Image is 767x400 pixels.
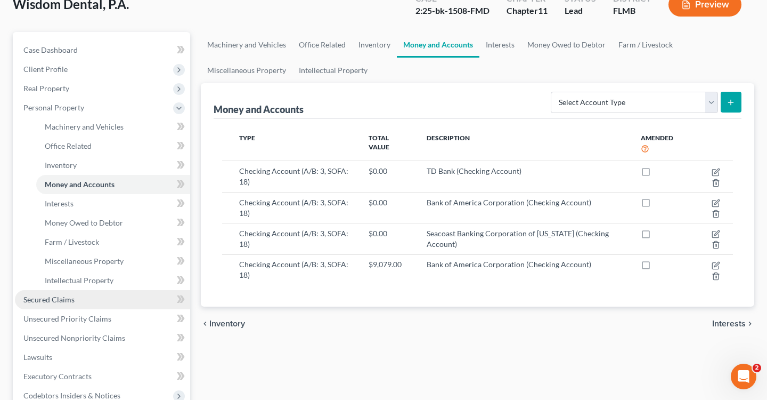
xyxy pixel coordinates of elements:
[369,134,389,151] span: Total Value
[521,32,612,58] a: Money Owed to Debtor
[23,353,52,362] span: Lawsuits
[538,5,548,15] span: 11
[201,32,292,58] a: Machinery and Vehicles
[201,319,245,328] button: chevron_left Inventory
[45,141,92,150] span: Office Related
[45,218,123,227] span: Money Owed to Debtor
[369,198,387,207] span: $0.00
[369,260,402,269] span: $9,079.00
[753,364,761,372] span: 2
[507,5,548,17] div: Chapter
[613,5,651,17] div: FLMB
[36,194,190,213] a: Interests
[292,32,352,58] a: Office Related
[23,295,75,304] span: Secured Claims
[352,32,397,58] a: Inventory
[45,276,113,285] span: Intellectual Property
[36,156,190,175] a: Inventory
[36,233,190,252] a: Farm / Livestock
[239,260,348,279] span: Checking Account (A/B: 3, SOFA: 18)
[369,166,387,175] span: $0.00
[427,166,521,175] span: TD Bank (Checking Account)
[239,229,348,249] span: Checking Account (A/B: 3, SOFA: 18)
[23,391,120,400] span: Codebtors Insiders & Notices
[23,103,84,112] span: Personal Property
[427,260,591,269] span: Bank of America Corporation (Checking Account)
[712,319,754,328] button: Interests chevron_right
[23,333,125,342] span: Unsecured Nonpriority Claims
[15,367,190,386] a: Executory Contracts
[36,137,190,156] a: Office Related
[612,32,679,58] a: Farm / Livestock
[23,314,111,323] span: Unsecured Priority Claims
[36,271,190,290] a: Intellectual Property
[45,199,74,208] span: Interests
[15,41,190,60] a: Case Dashboard
[415,5,489,17] div: 2:25-bk-1508-FMD
[641,134,673,142] span: Amended
[23,372,92,381] span: Executory Contracts
[45,180,115,189] span: Money and Accounts
[15,329,190,348] a: Unsecured Nonpriority Claims
[15,309,190,329] a: Unsecured Priority Claims
[712,319,746,328] span: Interests
[214,103,304,116] div: Money and Accounts
[23,65,68,74] span: Client Profile
[731,364,756,389] iframe: Intercom live chat
[479,32,521,58] a: Interests
[239,198,348,218] span: Checking Account (A/B: 3, SOFA: 18)
[45,237,99,246] span: Farm / Livestock
[201,319,209,328] i: chevron_left
[36,213,190,233] a: Money Owed to Debtor
[201,58,292,83] a: Miscellaneous Property
[427,134,470,142] span: Description
[427,198,591,207] span: Bank of America Corporation (Checking Account)
[45,257,124,266] span: Miscellaneous Property
[239,166,348,186] span: Checking Account (A/B: 3, SOFA: 18)
[36,252,190,271] a: Miscellaneous Property
[45,122,124,131] span: Machinery and Vehicles
[565,5,596,17] div: Lead
[15,348,190,367] a: Lawsuits
[23,84,69,93] span: Real Property
[746,319,754,328] i: chevron_right
[369,229,387,238] span: $0.00
[239,134,255,142] span: Type
[15,290,190,309] a: Secured Claims
[292,58,374,83] a: Intellectual Property
[427,229,609,249] span: Seacoast Banking Corporation of [US_STATE] (Checking Account)
[36,117,190,137] a: Machinery and Vehicles
[45,161,77,170] span: Inventory
[209,319,245,328] span: Inventory
[36,175,190,194] a: Money and Accounts
[23,45,78,54] span: Case Dashboard
[397,32,479,58] a: Money and Accounts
